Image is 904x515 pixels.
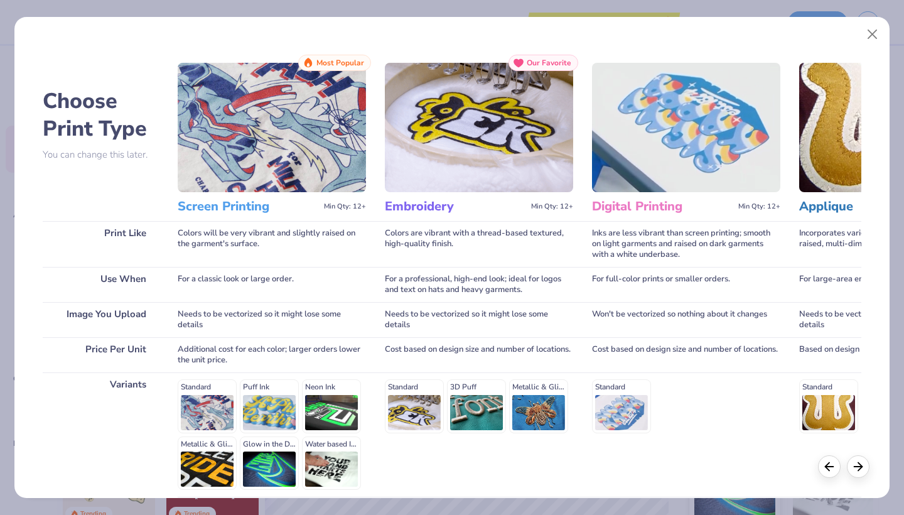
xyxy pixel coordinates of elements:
span: Most Popular [316,58,364,67]
div: Additional cost for each color; larger orders lower the unit price. [178,337,366,372]
div: Cost based on design size and number of locations. [385,337,573,372]
div: Variants [43,372,159,497]
h2: Choose Print Type [43,87,159,143]
div: Cost based on design size and number of locations. [592,337,780,372]
h3: Digital Printing [592,198,733,215]
h3: Embroidery [385,198,526,215]
h3: Screen Printing [178,198,319,215]
div: Needs to be vectorized so it might lose some details [178,302,366,337]
div: Image You Upload [43,302,159,337]
div: For full-color prints or smaller orders. [592,267,780,302]
div: For a classic look or large order. [178,267,366,302]
button: Close [861,23,885,46]
div: Needs to be vectorized so it might lose some details [385,302,573,337]
span: Our Favorite [527,58,571,67]
span: Min Qty: 12+ [324,202,366,211]
img: Screen Printing [178,63,366,192]
div: Colors are vibrant with a thread-based textured, high-quality finish. [385,221,573,267]
span: Min Qty: 12+ [531,202,573,211]
div: Use When [43,267,159,302]
span: Min Qty: 12+ [738,202,780,211]
img: Embroidery [385,63,573,192]
img: Digital Printing [592,63,780,192]
div: Price Per Unit [43,337,159,372]
div: Colors will be very vibrant and slightly raised on the garment's surface. [178,221,366,267]
div: Print Like [43,221,159,267]
div: Inks are less vibrant than screen printing; smooth on light garments and raised on dark garments ... [592,221,780,267]
p: You can change this later. [43,149,159,160]
div: For a professional, high-end look; ideal for logos and text on hats and heavy garments. [385,267,573,302]
div: Won't be vectorized so nothing about it changes [592,302,780,337]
